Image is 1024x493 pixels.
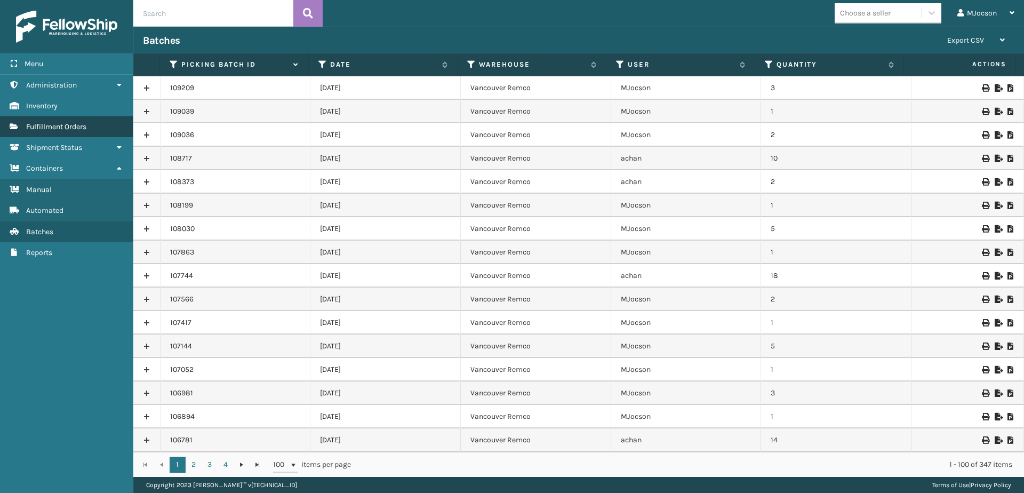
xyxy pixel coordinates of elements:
td: 1 [761,358,911,381]
td: Vancouver Remco [461,147,611,170]
i: Print Picklist Labels [982,108,988,115]
td: Vancouver Remco [461,170,611,194]
td: Vancouver Remco [461,76,611,100]
label: Picking batch ID [181,60,288,69]
td: Vancouver Remco [461,194,611,217]
td: 106781 [161,428,311,452]
span: Batches [26,227,53,236]
span: Actions [907,55,1013,73]
td: 2 [761,288,911,311]
a: Go to the next page [234,457,250,473]
span: Menu [25,59,43,68]
td: Vancouver Remco [461,335,611,358]
td: [DATE] [310,76,461,100]
i: Print Picklist Labels [982,178,988,186]
td: [DATE] [310,147,461,170]
i: Export to .xls [995,108,1001,115]
i: Print Picklist Labels [982,272,988,280]
i: Print Picklist Labels [982,343,988,350]
td: [DATE] [310,335,461,358]
i: Export to .xls [995,296,1001,303]
i: Print Picklist [1007,366,1014,373]
i: Print Picklist Labels [982,436,988,444]
td: Vancouver Remco [461,264,611,288]
i: Print Picklist Labels [982,202,988,209]
span: Inventory [26,101,58,110]
td: 107744 [161,264,311,288]
td: 109209 [161,76,311,100]
td: Vancouver Remco [461,100,611,123]
i: Export to .xls [995,413,1001,420]
p: Copyright 2023 [PERSON_NAME]™ v [TECHNICAL_ID] [146,477,297,493]
span: Automated [26,206,63,215]
i: Print Picklist [1007,272,1014,280]
td: [DATE] [310,288,461,311]
td: achan [611,147,762,170]
i: Export to .xls [995,249,1001,256]
td: MJocson [611,76,762,100]
td: [DATE] [310,194,461,217]
span: Go to the last page [253,460,262,469]
i: Print Picklist Labels [982,249,988,256]
td: [DATE] [310,381,461,405]
i: Print Picklist [1007,389,1014,397]
td: Vancouver Remco [461,241,611,264]
td: MJocson [611,100,762,123]
td: MJocson [611,194,762,217]
td: 3 [761,381,911,405]
i: Print Picklist Labels [982,319,988,327]
i: Print Picklist [1007,225,1014,233]
td: 108199 [161,194,311,217]
td: 108373 [161,170,311,194]
i: Print Picklist Labels [982,155,988,162]
td: [DATE] [310,123,461,147]
td: achan [611,170,762,194]
div: 1 - 100 of 347 items [366,459,1012,470]
span: Shipment Status [26,143,82,152]
td: 108030 [161,217,311,241]
a: Go to the last page [250,457,266,473]
i: Print Picklist [1007,202,1014,209]
td: Vancouver Remco [461,311,611,335]
td: MJocson [611,381,762,405]
span: Export CSV [947,36,984,45]
i: Export to .xls [995,84,1001,92]
td: [DATE] [310,217,461,241]
td: MJocson [611,123,762,147]
i: Print Picklist [1007,84,1014,92]
i: Print Picklist Labels [982,413,988,420]
i: Print Picklist [1007,436,1014,444]
i: Print Picklist Labels [982,225,988,233]
td: MJocson [611,358,762,381]
i: Print Picklist [1007,131,1014,139]
i: Export to .xls [995,202,1001,209]
td: [DATE] [310,241,461,264]
i: Export to .xls [995,319,1001,327]
i: Export to .xls [995,131,1001,139]
td: [DATE] [310,311,461,335]
i: Print Picklist [1007,155,1014,162]
span: Administration [26,81,77,90]
i: Print Picklist Labels [982,366,988,373]
a: 2 [186,457,202,473]
i: Print Picklist [1007,296,1014,303]
td: achan [611,264,762,288]
td: 106894 [161,405,311,428]
td: 109039 [161,100,311,123]
label: Date [330,60,437,69]
i: Export to .xls [995,366,1001,373]
td: 1 [761,405,911,428]
td: 107417 [161,311,311,335]
td: [DATE] [310,405,461,428]
td: 5 [761,217,911,241]
td: MJocson [611,311,762,335]
label: Warehouse [479,60,586,69]
td: 109036 [161,123,311,147]
td: 107566 [161,288,311,311]
td: MJocson [611,405,762,428]
span: Fulfillment Orders [26,122,86,131]
i: Print Picklist Labels [982,389,988,397]
i: Export to .xls [995,225,1001,233]
td: MJocson [611,217,762,241]
td: 108717 [161,147,311,170]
